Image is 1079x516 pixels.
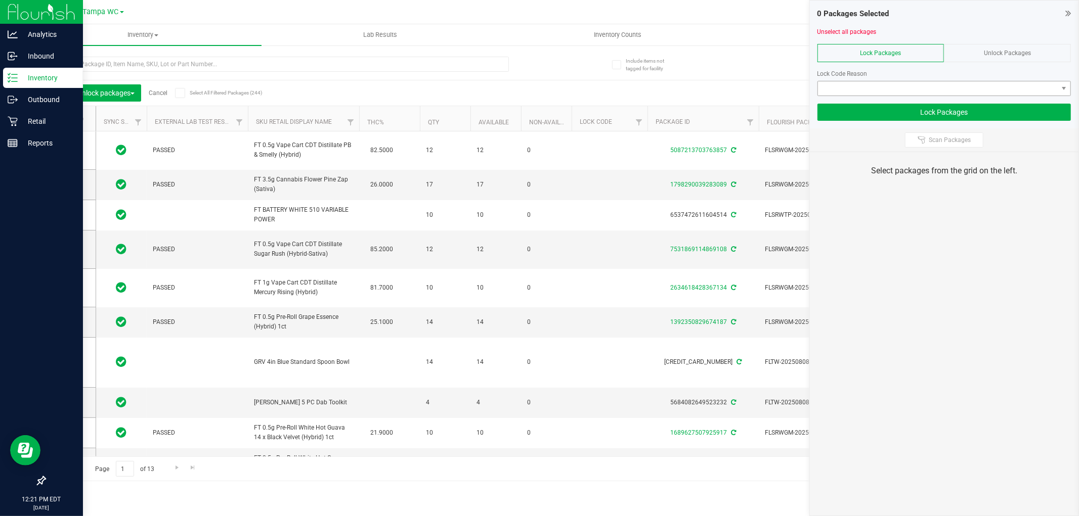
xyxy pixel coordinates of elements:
[729,399,736,406] span: Sync from Compliance System
[367,119,384,126] a: THC%
[765,180,864,190] span: FLSRWGM-20250813-321
[365,242,398,257] span: 85.2000
[18,72,78,84] p: Inventory
[729,429,736,436] span: Sync from Compliance System
[53,84,141,102] button: Lock/Unlock packages
[477,180,515,190] span: 17
[130,114,147,131] a: Filter
[729,246,736,253] span: Sync from Compliance System
[116,315,127,329] span: In Sync
[527,245,566,254] span: 0
[817,70,868,77] span: Lock Code Reason
[18,50,78,62] p: Inbound
[527,317,566,327] span: 0
[527,146,566,155] span: 0
[87,461,163,477] span: Page of 13
[365,280,398,295] span: 81.7000
[860,50,901,57] span: Lock Packages
[116,456,127,470] span: In Sync
[153,283,242,293] span: PASSED
[646,210,760,220] div: 6537472611604514
[646,398,760,407] div: 5684082649523232
[477,283,515,293] span: 10
[670,181,727,188] a: 1798290039283089
[765,146,864,155] span: FLSRWGM-20250813-1122
[18,137,78,149] p: Reports
[426,146,464,155] span: 12
[499,24,736,45] a: Inventory Counts
[426,357,464,367] span: 14
[426,245,464,254] span: 12
[116,242,127,256] span: In Sync
[527,357,566,367] span: 0
[116,426,127,440] span: In Sync
[626,57,676,72] span: Include items not tagged for facility
[477,428,515,438] span: 10
[254,278,353,297] span: FT 1g Vape Cart CDT Distillate Mercury Rising (Hybrid)
[823,165,1066,177] div: Select packages from the grid on the left.
[477,210,515,220] span: 10
[169,461,184,475] a: Go to the next page
[116,208,127,222] span: In Sync
[426,398,464,407] span: 4
[817,104,1071,121] button: Lock Packages
[262,24,499,45] a: Lab Results
[729,211,736,218] span: Sync from Compliance System
[18,115,78,127] p: Retail
[479,119,509,126] a: Available
[527,180,566,190] span: 0
[149,89,167,97] a: Cancel
[765,428,864,438] span: FLSRWGM-20250808-695
[670,318,727,325] a: 1392350829674187
[527,283,566,293] span: 0
[10,435,40,465] iframe: Resource center
[59,89,135,97] span: Lock/Unlock packages
[580,118,612,125] a: Lock Code
[104,118,143,125] a: Sync Status
[231,114,248,131] a: Filter
[765,357,864,367] span: FLTW-20250808-065
[646,357,760,367] div: [CREDIT_CARD_NUMBER]
[765,210,864,220] span: FLSRWTP-20250812-002
[428,119,439,126] a: Qty
[254,240,353,259] span: FT 0.5g Vape Cart CDT Distillate Sugar Rush (Hybrid-Sativa)
[8,138,18,148] inline-svg: Reports
[116,461,134,477] input: 1
[426,428,464,438] span: 10
[477,146,515,155] span: 12
[254,423,353,442] span: FT 0.5g Pre-Roll White Hot Guava 14 x Black Velvet (Hybrid) 1ct
[729,284,736,291] span: Sync from Compliance System
[24,24,262,45] a: Inventory
[767,119,831,126] a: Flourish Package ID
[477,398,515,407] span: 4
[254,175,353,194] span: FT 3.5g Cannabis Flower Pine Zap (Sativa)
[254,140,353,160] span: FT 0.5g Vape Cart CDT Distillate PB & Smelly (Hybrid)
[729,318,736,325] span: Sync from Compliance System
[24,30,262,39] span: Inventory
[670,284,727,291] a: 2634618428367134
[670,429,727,436] a: 1689627507925917
[580,30,655,39] span: Inventory Counts
[631,114,648,131] a: Filter
[254,357,353,367] span: GRV 4in Blue Standard Spoon Bowl
[8,51,18,61] inline-svg: Inbound
[254,398,353,407] span: [PERSON_NAME] 5 PC Dab Toolkit
[153,180,242,190] span: PASSED
[765,398,864,407] span: FLTW-20250808-064
[190,90,240,96] span: Select All Filtered Packages (244)
[254,205,353,224] span: FT BATTERY WHITE 510 VARIABLE POWER
[83,8,119,16] span: Tampa WC
[426,210,464,220] span: 10
[365,143,398,158] span: 82.5000
[186,461,200,475] a: Go to the last page
[254,312,353,332] span: FT 0.5g Pre-Roll Grape Essence (Hybrid) 1ct
[426,283,464,293] span: 10
[8,95,18,105] inline-svg: Outbound
[670,147,727,154] a: 5087213703763857
[729,181,736,188] span: Sync from Compliance System
[18,28,78,40] p: Analytics
[5,495,78,504] p: 12:21 PM EDT
[736,358,742,365] span: Sync from Compliance System
[256,118,332,125] a: Sku Retail Display Name
[8,116,18,126] inline-svg: Retail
